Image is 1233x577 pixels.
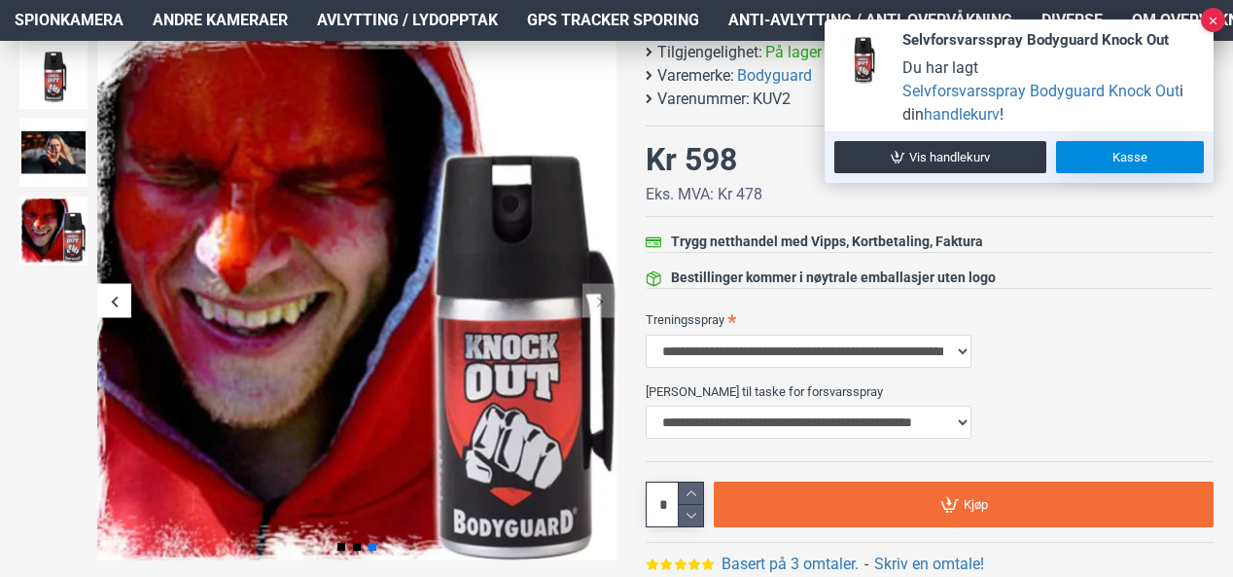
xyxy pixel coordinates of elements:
span: GPS Tracker Sporing [527,9,699,32]
label: Treningsspray [646,304,1214,335]
a: Skriv en omtale! [874,553,984,576]
a: Bodyguard [737,64,812,88]
span: Andre kameraer [153,9,288,32]
a: handlekurv [924,103,1000,126]
div: Du har lagt i din ! [902,56,1204,126]
a: Basert på 3 omtaler. [722,553,859,576]
b: - [864,555,868,573]
span: Anti-avlytting / Anti-overvåkning [728,9,1012,32]
span: KUV2 [753,88,791,111]
img: Forsvarsspray - Lovlig Pepperspray - SpyGadgets.no [97,41,616,560]
span: Avlytting / Lydopptak [317,9,498,32]
span: Go to slide 2 [353,543,361,551]
div: Previous slide [97,284,131,318]
span: Diverse [1041,9,1103,32]
b: Varemerke: [657,64,734,88]
span: Go to slide 3 [369,543,376,551]
div: Next slide [582,284,616,318]
label: [PERSON_NAME] til taske for forsvarsspray [646,376,1214,407]
a: Kasse [1056,141,1204,173]
div: Trygg netthandel med Vipps, Kortbetaling, Faktura [671,232,983,252]
b: Varenummer: [657,88,750,111]
span: Go to slide 1 [337,543,345,551]
div: Kr 598 [646,136,737,183]
a: Vis handlekurv [834,141,1046,173]
span: Kjøp [964,498,988,511]
span: Spionkamera [15,9,123,32]
img: bodyguard-knock-out-forsvarsspray-60x60h.webp [834,29,893,88]
a: Selvforsvarsspray Bodyguard Knock Out [902,80,1180,103]
div: Selvforsvarsspray Bodyguard Knock Out [902,29,1204,52]
b: Tilgjengelighet: [657,41,762,64]
div: Bestillinger kommer i nøytrale emballasjer uten logo [671,268,996,288]
img: Forsvarsspray - Lovlig Pepperspray - SpyGadgets.no [19,41,88,109]
img: Forsvarsspray - Lovlig Pepperspray - SpyGadgets.no [19,197,88,265]
span: På lager [765,41,822,64]
img: Forsvarsspray - Lovlig Pepperspray - SpyGadgets.no [19,119,88,187]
